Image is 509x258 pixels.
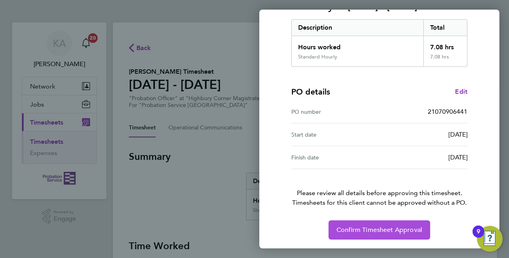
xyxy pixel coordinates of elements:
[329,220,430,240] button: Confirm Timesheet Approval
[298,54,337,60] div: Standard Hourly
[423,20,467,36] div: Total
[292,20,423,36] div: Description
[282,198,477,208] span: Timesheets for this client cannot be approved without a PO.
[379,130,467,139] div: [DATE]
[455,87,467,97] a: Edit
[428,108,467,115] span: 21070906441
[337,226,422,234] span: Confirm Timesheet Approval
[291,107,379,117] div: PO number
[477,226,503,252] button: Open Resource Center, 9 new notifications
[455,88,467,95] span: Edit
[423,54,467,67] div: 7.08 hrs
[291,130,379,139] div: Start date
[292,36,423,54] div: Hours worked
[291,153,379,162] div: Finish date
[291,86,330,97] h4: PO details
[423,36,467,54] div: 7.08 hrs
[477,232,480,242] div: 9
[291,19,467,67] div: Summary of 18 - 24 Aug 2025
[379,153,467,162] div: [DATE]
[282,169,477,208] p: Please review all details before approving this timesheet.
